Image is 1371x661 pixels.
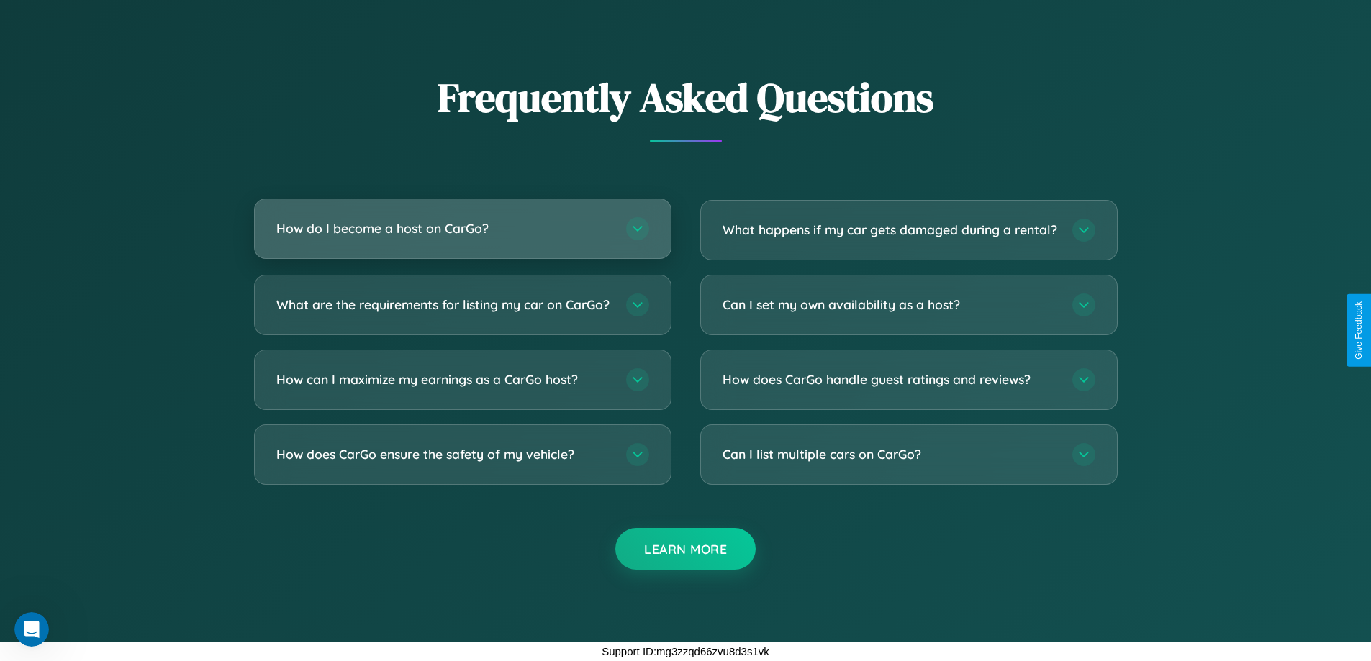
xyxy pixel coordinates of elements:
button: Learn More [615,528,756,570]
h3: What are the requirements for listing my car on CarGo? [276,296,612,314]
h3: How does CarGo handle guest ratings and reviews? [723,370,1058,388]
h3: How does CarGo ensure the safety of my vehicle? [276,445,612,463]
h3: How do I become a host on CarGo? [276,219,612,237]
h3: What happens if my car gets damaged during a rental? [723,221,1058,239]
p: Support ID: mg3zzqd66zvu8d3s1vk [602,642,769,661]
div: Give Feedback [1354,301,1364,360]
h3: Can I list multiple cars on CarGo? [723,445,1058,463]
h3: How can I maximize my earnings as a CarGo host? [276,370,612,388]
h3: Can I set my own availability as a host? [723,296,1058,314]
iframe: Intercom live chat [14,612,49,647]
h2: Frequently Asked Questions [254,70,1118,125]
